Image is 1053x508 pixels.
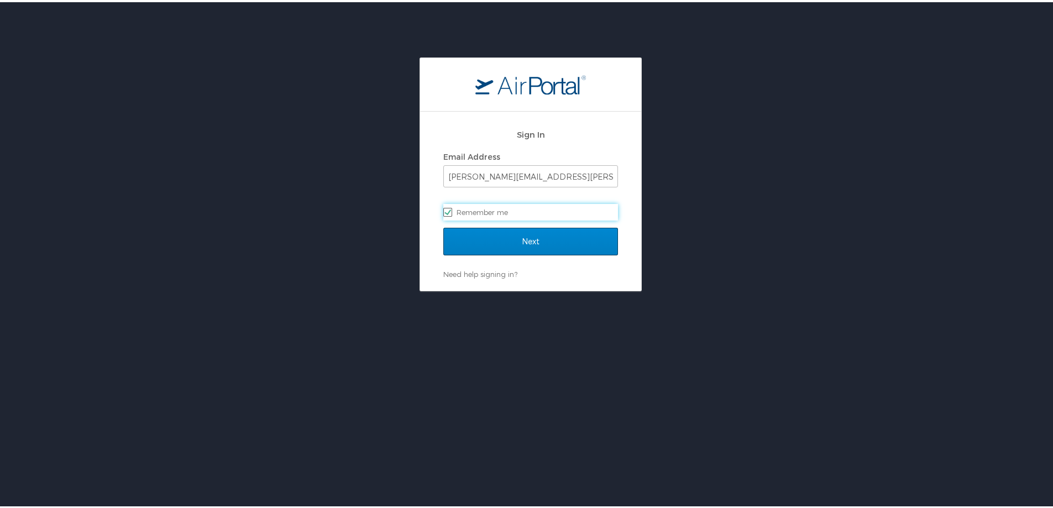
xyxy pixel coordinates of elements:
[443,202,618,218] label: Remember me
[475,72,586,92] img: logo
[443,150,500,159] label: Email Address
[443,268,517,276] a: Need help signing in?
[443,126,618,139] h2: Sign In
[443,226,618,253] input: Next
